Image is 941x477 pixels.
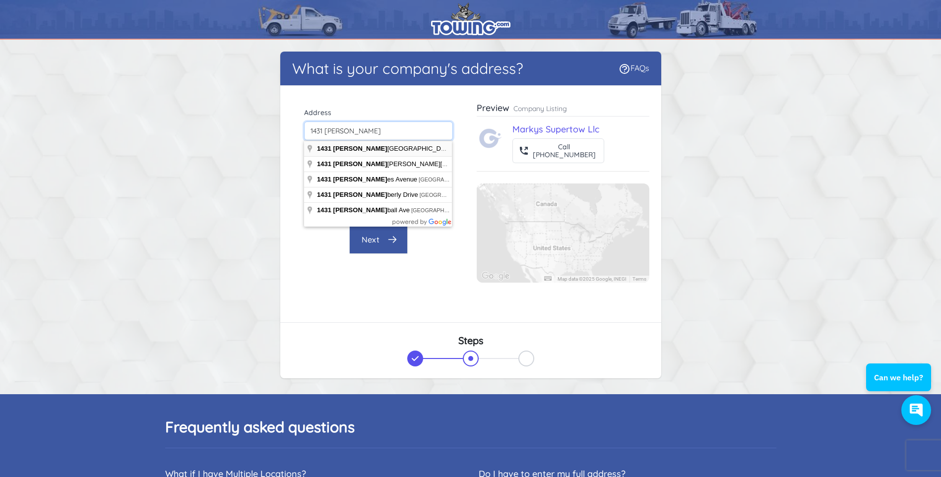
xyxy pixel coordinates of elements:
span: [PERSON_NAME] [333,206,387,214]
img: logo.png [431,2,510,35]
span: [PERSON_NAME][GEOGRAPHIC_DATA] [317,160,509,168]
span: [GEOGRAPHIC_DATA] [317,145,456,152]
span: es Avenue [317,176,419,183]
input: Enter Mailing Address [304,121,453,140]
span: [PERSON_NAME] [333,191,387,198]
button: Call[PHONE_NUMBER] [512,138,604,163]
span: ball Ave [317,206,411,214]
span: [GEOGRAPHIC_DATA], [GEOGRAPHIC_DATA], [GEOGRAPHIC_DATA] [420,192,596,198]
span: [PERSON_NAME] [333,145,387,152]
h2: Frequently asked questions [165,418,776,436]
label: Address [304,108,453,118]
h3: Steps [292,335,649,347]
button: Next [349,225,408,254]
span: [GEOGRAPHIC_DATA], [GEOGRAPHIC_DATA], [GEOGRAPHIC_DATA] [419,177,595,182]
a: Markys Supertow Llc [512,123,599,135]
img: Towing.com Logo [479,126,502,150]
img: Google [479,270,512,283]
a: Open this area in Google Maps (opens a new window) [479,270,512,283]
button: Keyboard shortcuts [544,276,551,281]
a: Terms (opens in new tab) [632,276,646,282]
iframe: Conversations [859,336,941,435]
span: [GEOGRAPHIC_DATA], [GEOGRAPHIC_DATA], [GEOGRAPHIC_DATA] [411,207,588,213]
span: 1431 [PERSON_NAME] [317,176,387,183]
span: 1431 [317,145,331,152]
span: Map data ©2025 Google, INEGI [558,276,627,282]
a: FAQs [619,63,649,73]
div: Call [PHONE_NUMBER] [533,143,596,159]
span: berly Drive [317,191,420,198]
h3: Preview [477,102,509,114]
span: 1431 [PERSON_NAME] [317,160,387,168]
span: 1431 [317,206,331,214]
h1: What is your company's address? [292,60,523,77]
span: 1431 [317,191,331,198]
p: Company Listing [513,104,567,114]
